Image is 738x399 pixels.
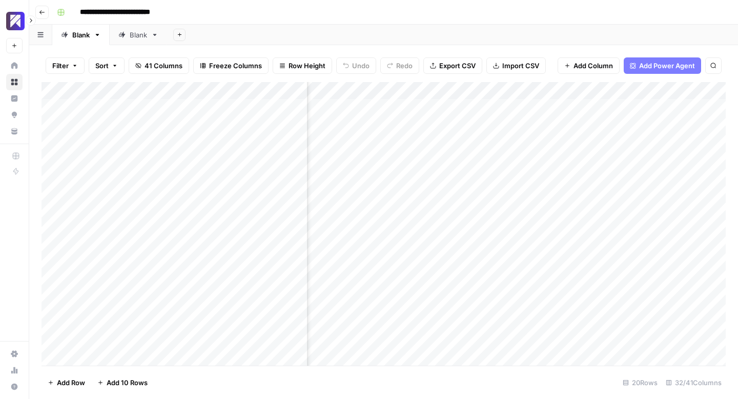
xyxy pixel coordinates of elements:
[95,61,109,71] span: Sort
[129,57,189,74] button: 41 Columns
[6,12,25,30] img: Overjet - Test Logo
[289,61,325,71] span: Row Height
[639,61,695,71] span: Add Power Agent
[72,30,90,40] div: Blank
[6,346,23,362] a: Settings
[209,61,262,71] span: Freeze Columns
[380,57,419,74] button: Redo
[486,57,546,74] button: Import CSV
[107,377,148,388] span: Add 10 Rows
[110,25,167,45] a: Blank
[89,57,125,74] button: Sort
[42,374,91,391] button: Add Row
[91,374,154,391] button: Add 10 Rows
[273,57,332,74] button: Row Height
[52,61,69,71] span: Filter
[46,57,85,74] button: Filter
[145,61,182,71] span: 41 Columns
[6,8,23,34] button: Workspace: Overjet - Test
[439,61,476,71] span: Export CSV
[130,30,147,40] div: Blank
[352,61,370,71] span: Undo
[558,57,620,74] button: Add Column
[52,25,110,45] a: Blank
[6,362,23,378] a: Usage
[6,90,23,107] a: Insights
[624,57,701,74] button: Add Power Agent
[502,61,539,71] span: Import CSV
[336,57,376,74] button: Undo
[423,57,482,74] button: Export CSV
[662,374,726,391] div: 32/41 Columns
[6,107,23,123] a: Opportunities
[396,61,413,71] span: Redo
[57,377,85,388] span: Add Row
[573,61,613,71] span: Add Column
[193,57,269,74] button: Freeze Columns
[6,74,23,90] a: Browse
[6,378,23,395] button: Help + Support
[6,123,23,139] a: Your Data
[6,57,23,74] a: Home
[619,374,662,391] div: 20 Rows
